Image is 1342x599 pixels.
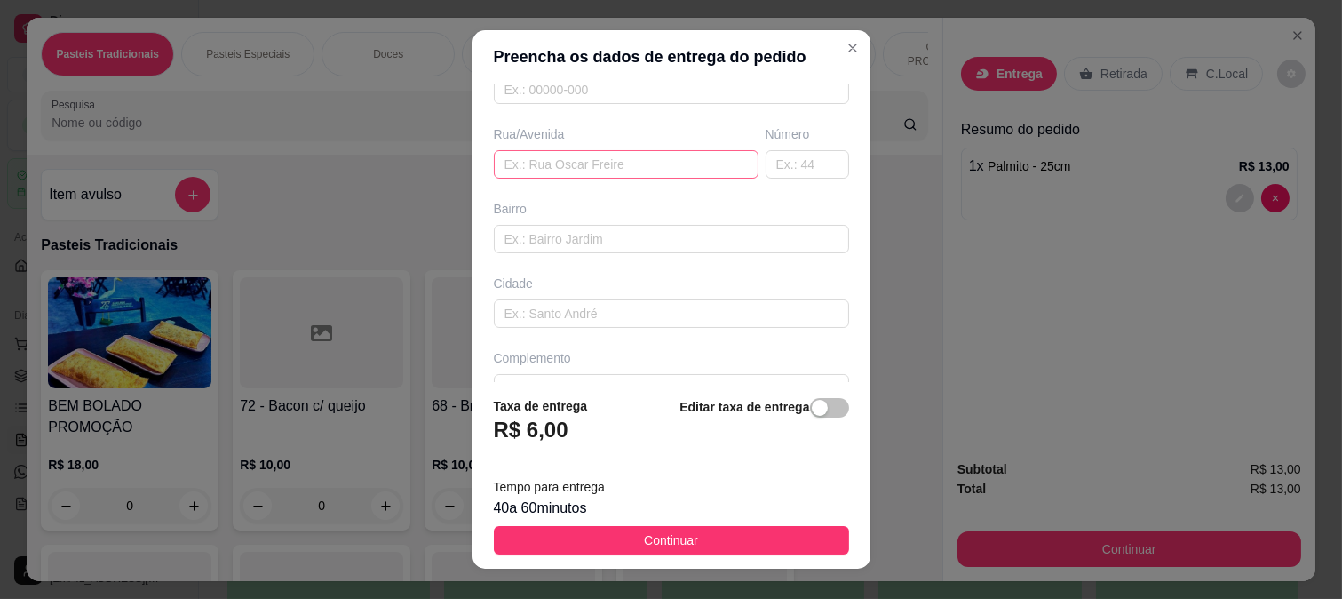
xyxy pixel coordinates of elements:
input: ex: próximo ao posto de gasolina [494,374,849,403]
button: Close [838,34,867,62]
div: Bairro [494,200,849,218]
input: Ex.: Santo André [494,299,849,328]
button: Continuar [494,526,849,555]
input: Ex.: Rua Oscar Freire [494,150,758,179]
div: Número [766,125,849,143]
strong: Editar taxa de entrega [679,400,809,414]
div: Complemento [494,349,849,367]
header: Preencha os dados de entrega do pedido [472,30,870,84]
div: Rua/Avenida [494,125,758,143]
input: Ex.: 00000-000 [494,76,849,104]
strong: Taxa de entrega [494,399,588,413]
h3: R$ 6,00 [494,416,568,444]
span: Tempo para entrega [494,480,605,494]
div: Cidade [494,275,849,292]
span: Continuar [644,531,698,550]
input: Ex.: 44 [766,150,849,179]
input: Ex.: Bairro Jardim [494,225,849,253]
div: 40 a 60 minutos [494,498,849,519]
